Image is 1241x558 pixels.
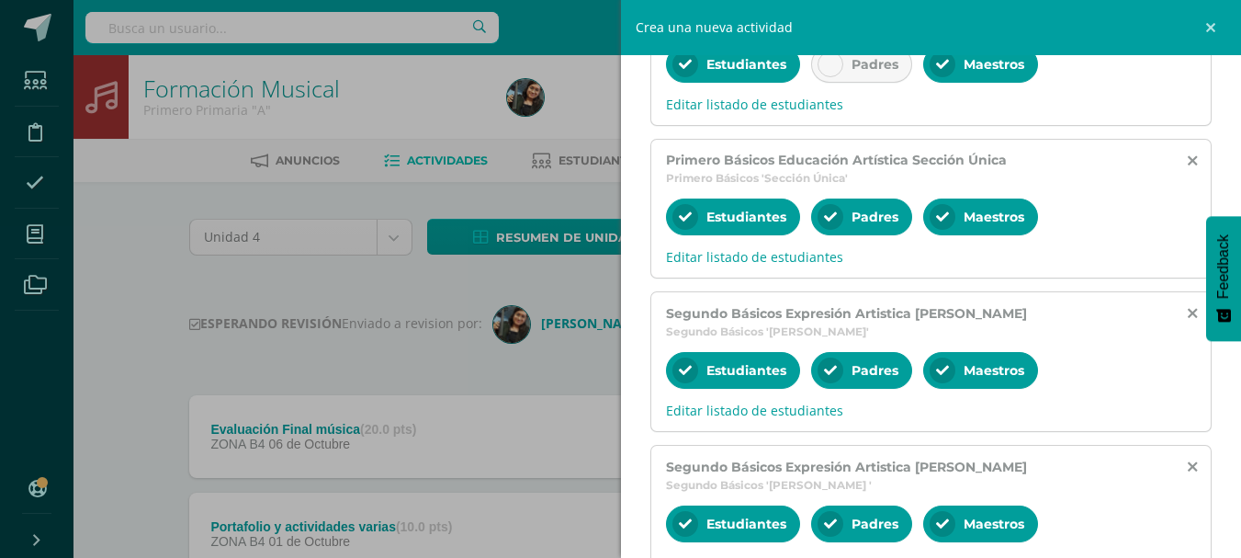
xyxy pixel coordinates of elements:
span: Segundo Básicos Expresión Artistica [PERSON_NAME] [666,459,1027,475]
span: Estudiantes [706,516,786,532]
button: Feedback - Mostrar encuesta [1206,216,1241,341]
span: Segundo Básicos Expresión Artistica [PERSON_NAME] [666,305,1027,322]
span: Estudiantes [706,56,786,73]
span: Estudiantes [706,209,786,225]
span: Segundo Básicos '[PERSON_NAME]' [666,325,869,338]
span: Segundo Básicos '[PERSON_NAME] ' [666,478,872,492]
span: Padres [852,362,898,379]
span: Padres [852,56,898,73]
span: Editar listado de estudiantes [666,96,1197,113]
span: Editar listado de estudiantes [666,248,1197,266]
span: Feedback [1215,234,1232,299]
span: Maestros [964,56,1024,73]
span: Maestros [964,516,1024,532]
span: Estudiantes [706,362,786,379]
span: Maestros [964,209,1024,225]
span: Maestros [964,362,1024,379]
span: Padres [852,209,898,225]
span: Primero Básicos Educación Artística Sección Única [666,152,1007,168]
span: Padres [852,516,898,532]
span: Primero Básicos 'Sección Única' [666,171,848,185]
span: Editar listado de estudiantes [666,402,1197,419]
